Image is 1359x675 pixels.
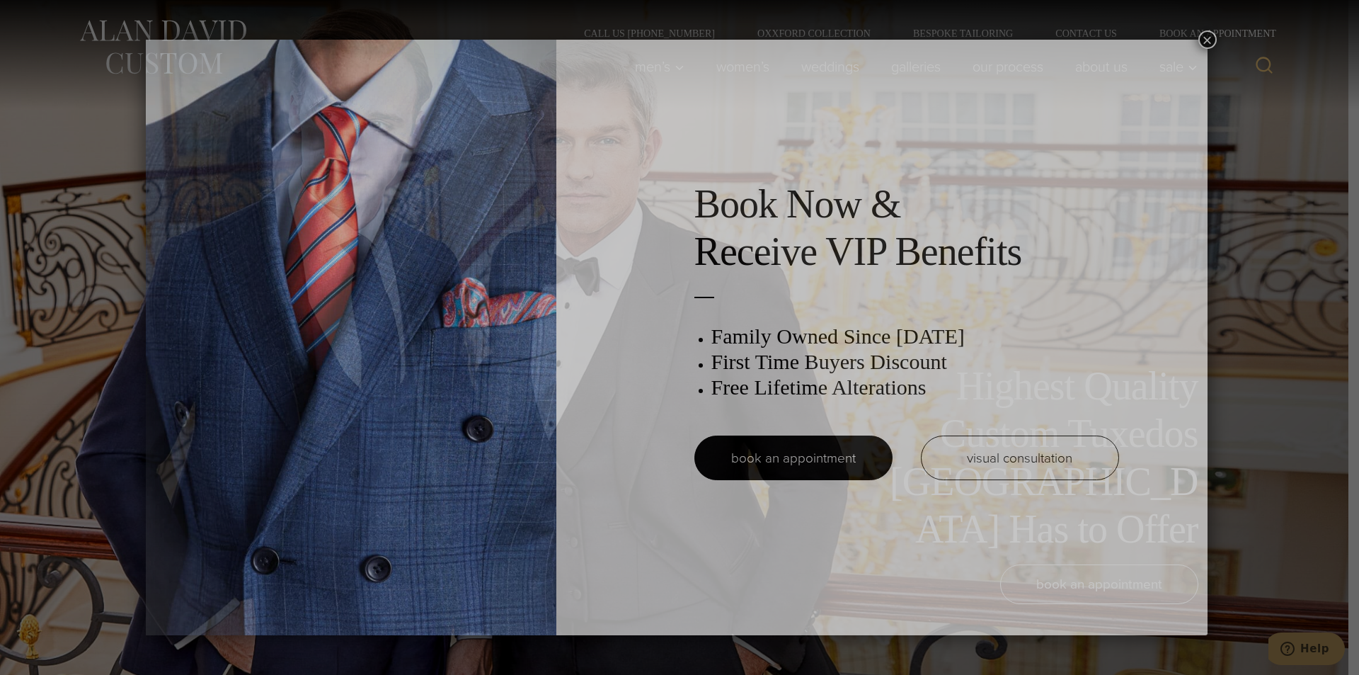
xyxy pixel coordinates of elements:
[921,436,1119,480] a: visual consultation
[711,375,1119,400] h3: Free Lifetime Alterations
[32,10,61,23] span: Help
[694,181,1119,276] h2: Book Now & Receive VIP Benefits
[1198,30,1217,49] button: Close
[694,436,893,480] a: book an appointment
[711,349,1119,375] h3: First Time Buyers Discount
[711,324,1119,349] h3: Family Owned Since [DATE]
